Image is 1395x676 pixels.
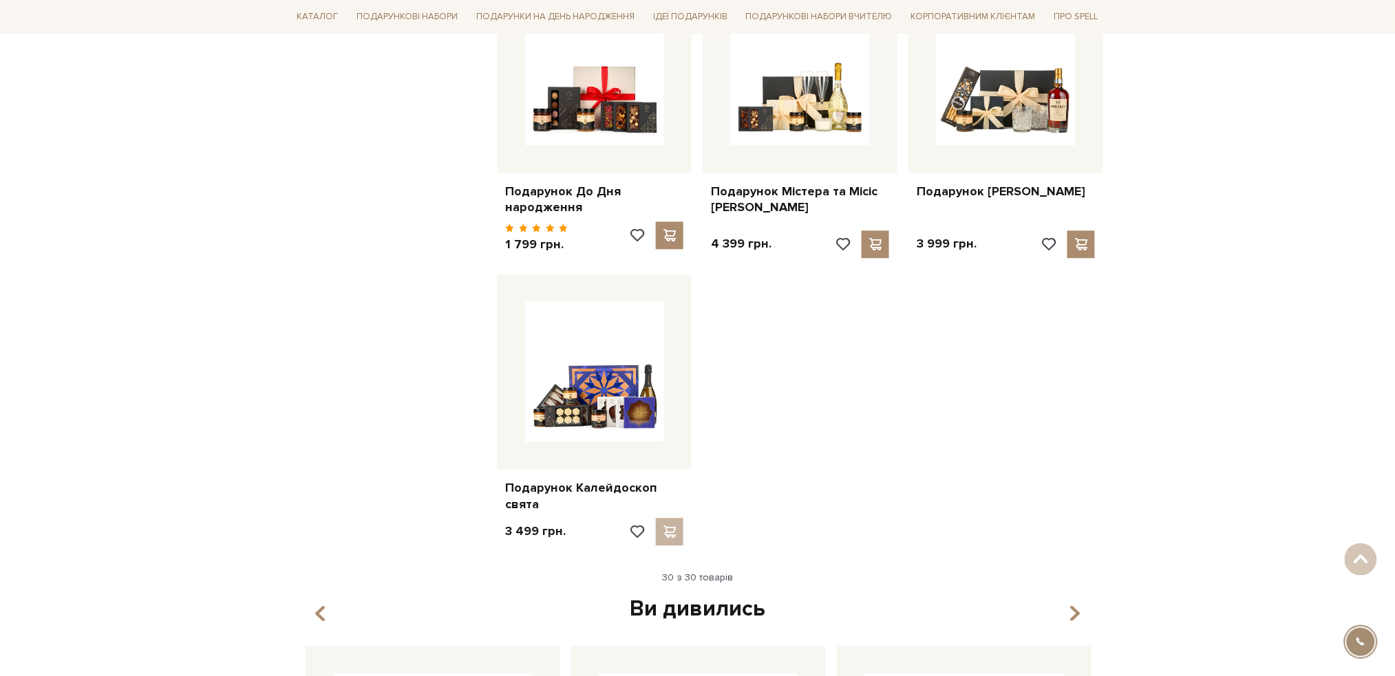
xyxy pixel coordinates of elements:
[906,7,1041,28] a: Корпоративним клієнтам
[1048,7,1103,28] a: Про Spell
[506,480,684,512] a: Подарунок Калейдоскоп свята
[741,6,898,29] a: Подарункові набори Вчителю
[300,595,1096,624] div: Ви дивились
[351,7,463,28] a: Подарункові набори
[506,523,566,539] p: 3 499 грн.
[711,184,889,216] a: Подарунок Містера та Місіс [PERSON_NAME]
[711,236,771,252] p: 4 399 грн.
[917,184,1095,199] a: Подарунок [PERSON_NAME]
[506,237,568,252] p: 1 799 грн.
[471,7,640,28] a: Подарунки на День народження
[917,236,977,252] p: 3 999 грн.
[292,7,344,28] a: Каталог
[648,7,733,28] a: Ідеї подарунків
[506,184,684,216] a: Подарунок До Дня народження
[286,571,1109,584] div: 30 з 30 товарів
